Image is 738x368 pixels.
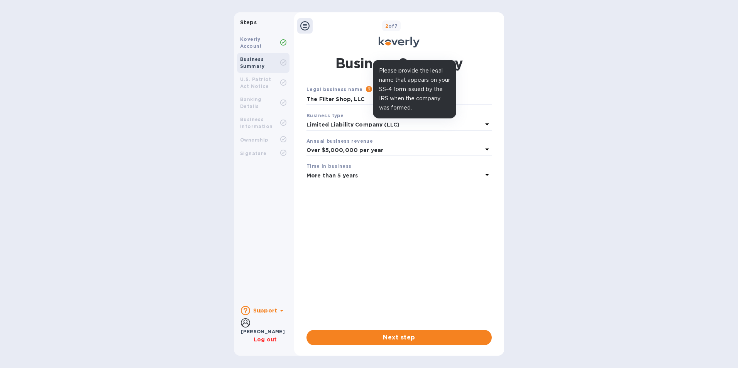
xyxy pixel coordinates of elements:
b: of 7 [385,23,398,29]
b: Business Summary [240,56,265,69]
b: More than 5 years [306,172,358,179]
b: Legal business name [306,86,363,92]
b: U.S. Patriot Act Notice [240,76,271,89]
b: Time in business [306,163,351,169]
b: Steps [240,19,257,25]
input: Enter legal business name [306,94,492,105]
b: Over $5,000,000 per year [306,147,383,153]
h1: Business Summary [335,54,463,73]
b: Support [253,307,277,314]
b: Annual business revenue [306,138,373,144]
b: Ownership [240,137,268,143]
u: Log out [254,336,277,343]
b: Limited Liability Company (LLC) [306,122,399,128]
b: [PERSON_NAME] [241,329,285,334]
b: Koverly Account [240,36,262,49]
b: Business Information [240,116,273,129]
b: Business type [306,113,344,118]
b: Banking Details [240,96,262,109]
button: Next step [306,330,492,345]
span: Next step [313,333,486,342]
b: Signature [240,150,267,156]
span: 2 [385,23,388,29]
